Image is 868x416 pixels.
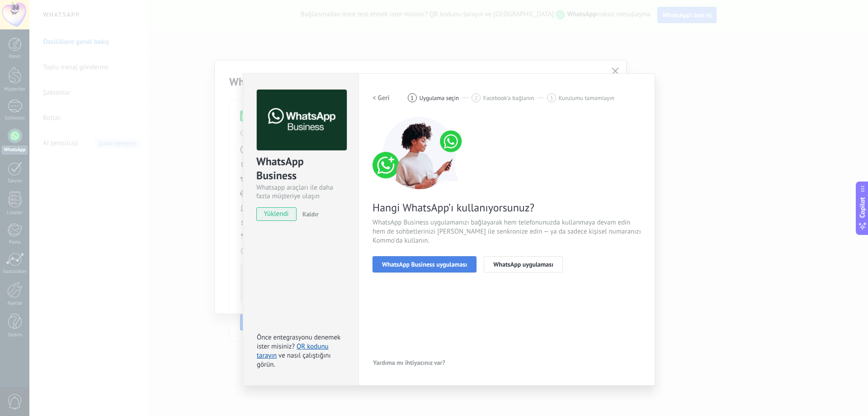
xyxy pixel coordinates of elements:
button: WhatsApp Business uygulaması [373,256,476,273]
span: Hangi WhatsApp’ı kullanıyorsunuz? [373,201,641,215]
span: Önce entegrasyonu denemek ister misiniz? [257,333,340,351]
span: Facebook’a bağlanın [483,95,534,101]
span: WhatsApp Business uygulamanızı bağlayarak hem telefonunuzda kullanmaya devam edin hem de sohbetle... [373,218,641,245]
span: Copilot [858,197,867,218]
span: ve nasıl çalıştığını görün. [257,351,330,369]
span: Kaldır [302,210,319,218]
button: < Geri [373,90,390,106]
div: WhatsApp Business [256,154,345,183]
span: yüklendi [257,207,296,221]
button: Kaldır [299,207,319,221]
a: QR kodunu tarayın [257,342,329,360]
span: WhatsApp Business uygulaması [382,261,467,268]
button: WhatsApp uygulaması [484,256,563,273]
span: Uygulama seçin [420,95,459,101]
span: 1 [410,94,414,102]
span: Yardıma mı ihtiyacınız var? [373,359,445,366]
span: 2 [475,94,478,102]
h2: < Geri [373,94,390,102]
span: WhatsApp uygulaması [493,261,553,268]
div: Whatsapp araçları ile daha fazla müşteriye ulaşın [256,183,345,201]
button: Yardıma mı ihtiyacınız var? [373,356,446,369]
span: 3 [550,94,553,102]
img: logo_main.png [257,90,347,151]
img: connect number [373,117,467,189]
span: Kurulumu tamamlayın [559,95,614,101]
